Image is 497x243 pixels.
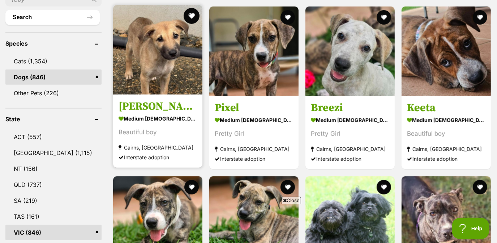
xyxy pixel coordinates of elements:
[215,154,293,164] div: Interstate adoption
[377,180,391,194] button: favourite
[184,180,199,194] button: favourite
[407,101,485,115] h3: Keeta
[113,5,202,95] img: Lawson - Australian Kelpie Dog
[407,115,485,126] strong: medium [DEMOGRAPHIC_DATA] Dog
[184,8,200,24] button: favourite
[473,180,487,194] button: favourite
[209,7,299,96] img: Pixel - Mixed breed Dog
[5,225,102,240] a: VIC (846)
[119,100,197,114] h3: [PERSON_NAME]
[119,143,197,153] strong: Cairns, [GEOGRAPHIC_DATA]
[5,129,102,144] a: ACT (557)
[5,54,102,69] a: Cats (1,354)
[402,96,491,169] a: Keeta medium [DEMOGRAPHIC_DATA] Dog Beautiful boy Cairns, [GEOGRAPHIC_DATA] Interstate adoption
[113,95,202,168] a: [PERSON_NAME] medium [DEMOGRAPHIC_DATA] Dog Beautiful boy Cairns, [GEOGRAPHIC_DATA] Interstate ad...
[119,153,197,163] div: Interstate adoption
[311,101,389,115] h3: Breezi
[407,154,485,164] div: Interstate adoption
[5,209,102,224] a: TAS (161)
[280,180,295,194] button: favourite
[209,96,299,169] a: Pixel medium [DEMOGRAPHIC_DATA] Dog Pretty Girl Cairns, [GEOGRAPHIC_DATA] Interstate adoption
[407,129,485,139] div: Beautiful boy
[5,193,102,208] a: SA (219)
[407,144,485,154] strong: Cairns, [GEOGRAPHIC_DATA]
[452,218,490,239] iframe: Help Scout Beacon - Open
[5,116,102,122] header: State
[119,114,197,124] strong: medium [DEMOGRAPHIC_DATA] Dog
[5,40,102,47] header: Species
[280,10,295,25] button: favourite
[5,10,100,25] button: Search
[305,7,395,96] img: Breezi - Mixed breed Dog
[311,115,389,126] strong: medium [DEMOGRAPHIC_DATA] Dog
[311,129,389,139] div: Pretty Girl
[5,85,102,101] a: Other Pets (226)
[215,144,293,154] strong: Cairns, [GEOGRAPHIC_DATA]
[5,145,102,160] a: [GEOGRAPHIC_DATA] (1,115)
[377,10,391,25] button: favourite
[215,129,293,139] div: Pretty Girl
[402,7,491,96] img: Keeta - Mixed breed Dog
[119,128,197,138] div: Beautiful boy
[117,207,380,239] iframe: Advertisement
[473,10,487,25] button: favourite
[215,115,293,126] strong: medium [DEMOGRAPHIC_DATA] Dog
[215,101,293,115] h3: Pixel
[5,177,102,192] a: QLD (737)
[5,70,102,85] a: Dogs (846)
[311,144,389,154] strong: Cairns, [GEOGRAPHIC_DATA]
[305,96,395,169] a: Breezi medium [DEMOGRAPHIC_DATA] Dog Pretty Girl Cairns, [GEOGRAPHIC_DATA] Interstate adoption
[311,154,389,164] div: Interstate adoption
[282,197,301,204] span: Close
[5,161,102,176] a: NT (156)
